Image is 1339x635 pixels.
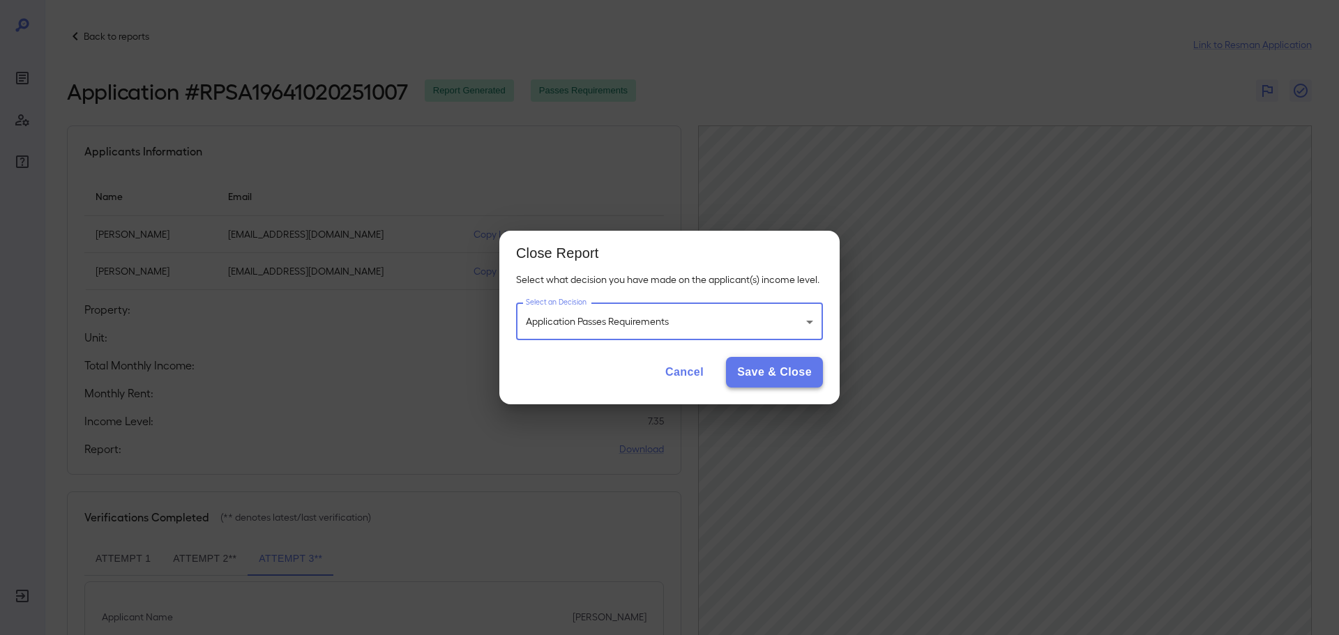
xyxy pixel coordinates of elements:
[516,273,823,286] p: Select what decision you have made on the applicant(s) income level.
[499,231,840,273] h2: Close Report
[726,357,823,388] button: Save & Close
[526,297,587,307] label: Select an Decision
[654,357,715,388] button: Cancel
[516,303,823,340] div: Application Passes Requirements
